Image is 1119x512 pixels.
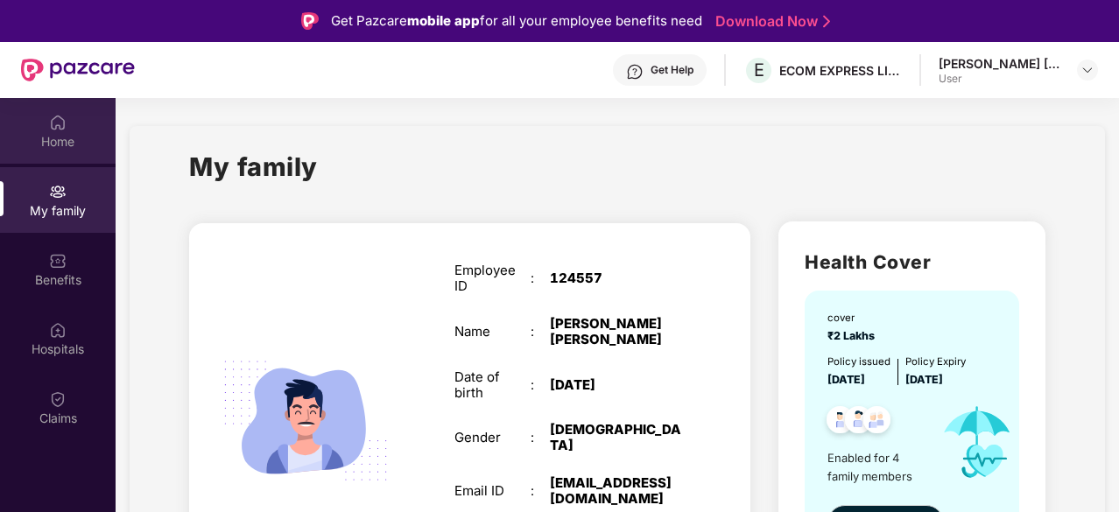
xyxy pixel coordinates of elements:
[454,324,531,340] div: Name
[779,62,902,79] div: ECOM EXPRESS LIMITED
[531,430,550,445] div: :
[928,389,1027,496] img: icon
[531,377,550,393] div: :
[531,270,550,286] div: :
[827,373,865,386] span: [DATE]
[754,60,764,81] span: E
[651,63,693,77] div: Get Help
[823,12,830,31] img: Stroke
[626,63,644,81] img: svg+xml;base64,PHN2ZyBpZD0iSGVscC0zMngzMiIgeG1sbnM9Imh0dHA6Ly93d3cudzMub3JnLzIwMDAvc3ZnIiB3aWR0aD...
[905,373,943,386] span: [DATE]
[49,114,67,131] img: svg+xml;base64,PHN2ZyBpZD0iSG9tZSIgeG1sbnM9Imh0dHA6Ly93d3cudzMub3JnLzIwMDAvc3ZnIiB3aWR0aD0iMjAiIG...
[550,377,683,393] div: [DATE]
[49,321,67,339] img: svg+xml;base64,PHN2ZyBpZD0iSG9zcGl0YWxzIiB4bWxucz0iaHR0cDovL3d3dy53My5vcmcvMjAwMC9zdmciIHdpZHRoPS...
[819,401,862,444] img: svg+xml;base64,PHN2ZyB4bWxucz0iaHR0cDovL3d3dy53My5vcmcvMjAwMC9zdmciIHdpZHRoPSI0OC45NDMiIGhlaWdodD...
[21,59,135,81] img: New Pazcare Logo
[49,183,67,200] img: svg+xml;base64,PHN2ZyB3aWR0aD0iMjAiIGhlaWdodD0iMjAiIHZpZXdCb3g9IjAgMCAyMCAyMCIgZmlsbD0ibm9uZSIgeG...
[550,316,683,347] div: [PERSON_NAME] [PERSON_NAME]
[939,72,1061,86] div: User
[715,12,825,31] a: Download Now
[531,324,550,340] div: :
[805,248,1018,277] h2: Health Cover
[1080,63,1094,77] img: svg+xml;base64,PHN2ZyBpZD0iRHJvcGRvd24tMzJ4MzIiIHhtbG5zPSJodHRwOi8vd3d3LnczLm9yZy8yMDAwL3N2ZyIgd2...
[454,263,531,294] div: Employee ID
[531,483,550,499] div: :
[407,12,480,29] strong: mobile app
[49,252,67,270] img: svg+xml;base64,PHN2ZyBpZD0iQmVuZWZpdHMiIHhtbG5zPSJodHRwOi8vd3d3LnczLm9yZy8yMDAwL3N2ZyIgd2lkdGg9Ij...
[49,390,67,408] img: svg+xml;base64,PHN2ZyBpZD0iQ2xhaW0iIHhtbG5zPSJodHRwOi8vd3d3LnczLm9yZy8yMDAwL3N2ZyIgd2lkdGg9IjIwIi...
[827,329,880,342] span: ₹2 Lakhs
[837,401,880,444] img: svg+xml;base64,PHN2ZyB4bWxucz0iaHR0cDovL3d3dy53My5vcmcvMjAwMC9zdmciIHdpZHRoPSI0OC45NDMiIGhlaWdodD...
[827,449,928,485] span: Enabled for 4 family members
[905,354,966,369] div: Policy Expiry
[189,147,318,186] h1: My family
[550,422,683,453] div: [DEMOGRAPHIC_DATA]
[550,270,683,286] div: 124557
[454,369,531,401] div: Date of birth
[939,55,1061,72] div: [PERSON_NAME] [PERSON_NAME]
[827,354,890,369] div: Policy issued
[454,430,531,445] div: Gender
[301,12,319,30] img: Logo
[550,475,683,507] div: [EMAIL_ADDRESS][DOMAIN_NAME]
[454,483,531,499] div: Email ID
[855,401,898,444] img: svg+xml;base64,PHN2ZyB4bWxucz0iaHR0cDovL3d3dy53My5vcmcvMjAwMC9zdmciIHdpZHRoPSI0OC45NDMiIGhlaWdodD...
[331,11,702,32] div: Get Pazcare for all your employee benefits need
[827,310,880,326] div: cover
